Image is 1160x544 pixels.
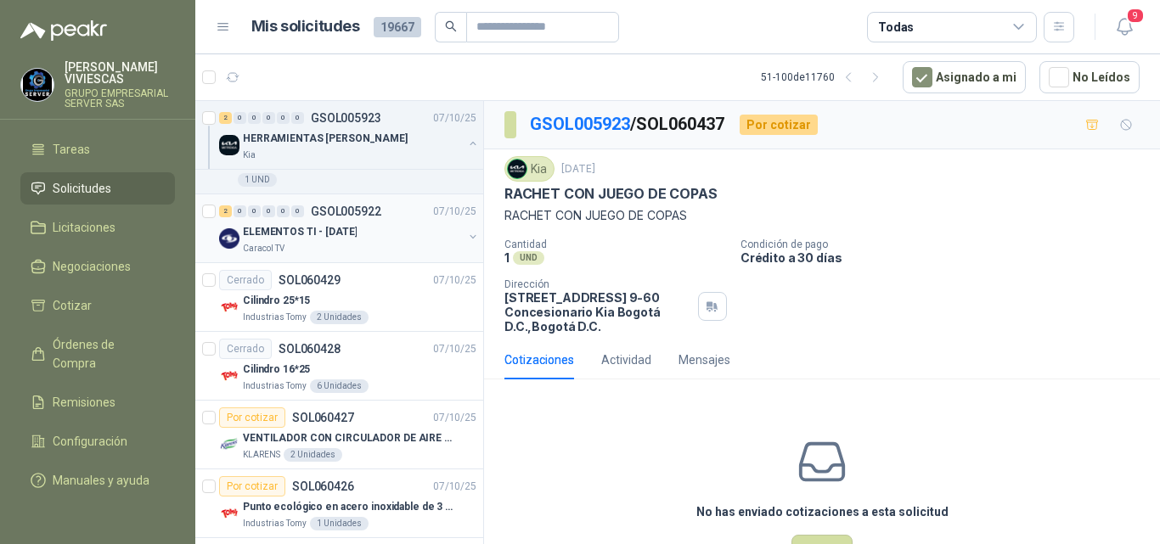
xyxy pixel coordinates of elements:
img: Company Logo [219,366,239,386]
p: ELEMENTOS TI - [DATE] [243,224,357,240]
button: Asignado a mi [903,61,1026,93]
a: 2 0 0 0 0 0 GSOL00592207/10/25 Company LogoELEMENTOS TI - [DATE]Caracol TV [219,201,480,255]
p: VENTILADOR CON CIRCULADOR DE AIRE MULTIPROPOSITO XPOWER DE 14" [243,430,454,446]
p: / SOL060437 [530,111,726,137]
a: Tareas [20,133,175,165]
p: [DATE] [561,161,595,177]
p: Industrias Tomy [243,379,307,393]
div: 0 [277,112,290,124]
div: Todas [878,18,914,36]
span: Órdenes de Compra [53,335,159,373]
div: UND [513,251,544,265]
div: 2 Unidades [310,311,369,324]
p: HERRAMIENTAS [PERSON_NAME] [243,131,408,147]
img: Company Logo [508,160,527,178]
button: 9 [1109,12,1140,42]
img: Company Logo [219,435,239,455]
div: Mensajes [679,351,730,369]
img: Company Logo [219,297,239,317]
span: Tareas [53,140,90,159]
div: 0 [291,112,304,124]
p: Kia [243,149,256,162]
span: Negociaciones [53,257,131,276]
span: Configuración [53,432,127,451]
div: 6 Unidades [310,379,369,393]
p: Caracol TV [243,242,284,255]
p: GRUPO EMPRESARIAL SERVER SAS [65,88,175,109]
a: Negociaciones [20,250,175,283]
div: 1 Unidades [310,517,369,530]
div: 0 [291,205,304,217]
button: No Leídos [1039,61,1140,93]
span: Cotizar [53,296,92,315]
p: [STREET_ADDRESS] 9-60 Concesionario Kia Bogotá D.C. , Bogotá D.C. [504,290,691,334]
div: 2 [219,205,232,217]
a: CerradoSOL06042907/10/25 Company LogoCilindro 25*15Industrias Tomy2 Unidades [195,263,483,332]
div: 0 [248,205,261,217]
a: 2 0 0 0 0 0 GSOL00592307/10/25 Company LogoHERRAMIENTAS [PERSON_NAME]Kia [219,108,480,162]
span: 9 [1126,8,1145,24]
span: Remisiones [53,393,115,412]
p: 07/10/25 [433,341,476,357]
a: CerradoSOL06042807/10/25 Company LogoCilindro 16*25Industrias Tomy6 Unidades [195,332,483,401]
div: 0 [262,112,275,124]
p: Crédito a 30 días [740,250,1153,265]
p: 07/10/25 [433,479,476,495]
p: GSOL005923 [311,112,381,124]
p: SOL060429 [279,274,341,286]
div: 0 [277,205,290,217]
div: Cerrado [219,339,272,359]
h3: No has enviado cotizaciones a esta solicitud [696,502,949,521]
span: Manuales y ayuda [53,471,149,490]
p: SOL060426 [292,480,354,492]
p: 07/10/25 [433,272,476,289]
a: Órdenes de Compra [20,328,175,379]
img: Logo peakr [20,20,107,41]
a: GSOL005923 [530,114,630,134]
p: Condición de pago [740,238,1153,250]
p: RACHET CON JUEGO DE COPAS [504,206,1140,225]
p: Cilindro 25*15 [243,293,310,309]
p: Punto ecológico en acero inoxidable de 3 puestos, con capacidad para 53 Litros por cada división. [243,499,454,515]
span: Solicitudes [53,179,111,198]
h1: Mis solicitudes [251,14,360,39]
span: Licitaciones [53,218,115,237]
div: 1 UND [238,173,277,187]
p: Industrias Tomy [243,517,307,530]
p: [PERSON_NAME] VIVIESCAS [65,61,175,85]
div: 0 [262,205,275,217]
img: Company Logo [219,135,239,155]
div: Cerrado [219,270,272,290]
div: 0 [248,112,261,124]
p: 07/10/25 [433,410,476,426]
a: Licitaciones [20,211,175,244]
span: 19667 [374,17,421,37]
p: 07/10/25 [433,204,476,220]
a: Por cotizarSOL06042607/10/25 Company LogoPunto ecológico en acero inoxidable de 3 puestos, con ca... [195,469,483,538]
a: Cotizar [20,289,175,322]
div: 0 [234,112,246,124]
div: Por cotizar [740,115,818,135]
p: 07/10/25 [433,110,476,126]
a: Remisiones [20,386,175,418]
div: 0 [234,205,246,217]
p: KLARENS [243,448,280,462]
div: 2 Unidades [284,448,342,462]
a: Configuración [20,425,175,457]
p: GSOL005922 [311,205,381,217]
p: Dirección [504,278,691,290]
p: SOL060427 [292,412,354,423]
p: RACHET CON JUEGO DE COPAS [504,185,718,203]
p: Cilindro 16*25 [243,362,310,378]
div: 51 - 100 de 11760 [761,64,889,91]
div: Kia [504,156,555,182]
p: SOL060428 [279,343,341,355]
a: Por cotizarSOL06042707/10/25 Company LogoVENTILADOR CON CIRCULADOR DE AIRE MULTIPROPOSITO XPOWER ... [195,401,483,469]
img: Company Logo [219,503,239,524]
span: search [445,20,457,32]
div: Por cotizar [219,407,285,428]
div: Por cotizar [219,476,285,496]
img: Company Logo [21,69,53,101]
a: Solicitudes [20,172,175,205]
p: Industrias Tomy [243,311,307,324]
